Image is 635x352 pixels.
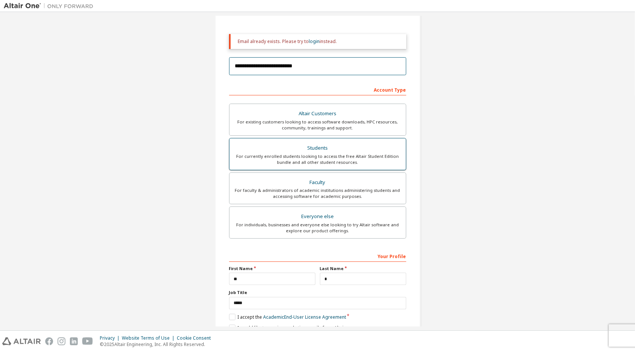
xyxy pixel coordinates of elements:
a: login [309,38,320,45]
div: Your Profile [229,250,406,262]
a: Academic End-User License Agreement [263,314,346,320]
label: I accept the [229,314,346,320]
div: Students [234,143,401,153]
img: linkedin.svg [70,337,78,345]
div: Privacy [100,335,122,341]
div: For individuals, businesses and everyone else looking to try Altair software and explore our prod... [234,222,401,234]
div: Website Terms of Use [122,335,177,341]
img: facebook.svg [45,337,53,345]
label: I would like to receive marketing emails from Altair [229,325,345,331]
img: youtube.svg [82,337,93,345]
div: Faculty [234,177,401,188]
div: Altair Customers [234,108,401,119]
div: Cookie Consent [177,335,215,341]
div: Email already exists. Please try to instead. [238,39,400,45]
div: Account Type [229,83,406,95]
label: First Name [229,266,315,272]
p: © 2025 Altair Engineering, Inc. All Rights Reserved. [100,341,215,348]
div: For faculty & administrators of academic institutions administering students and accessing softwa... [234,187,401,199]
label: Last Name [320,266,406,272]
div: For existing customers looking to access software downloads, HPC resources, community, trainings ... [234,119,401,131]
div: For currently enrolled students looking to access the free Altair Student Edition bundle and all ... [234,153,401,165]
label: Job Title [229,290,406,296]
img: altair_logo.svg [2,337,41,345]
img: Altair One [4,2,97,10]
img: instagram.svg [58,337,65,345]
div: Everyone else [234,211,401,222]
